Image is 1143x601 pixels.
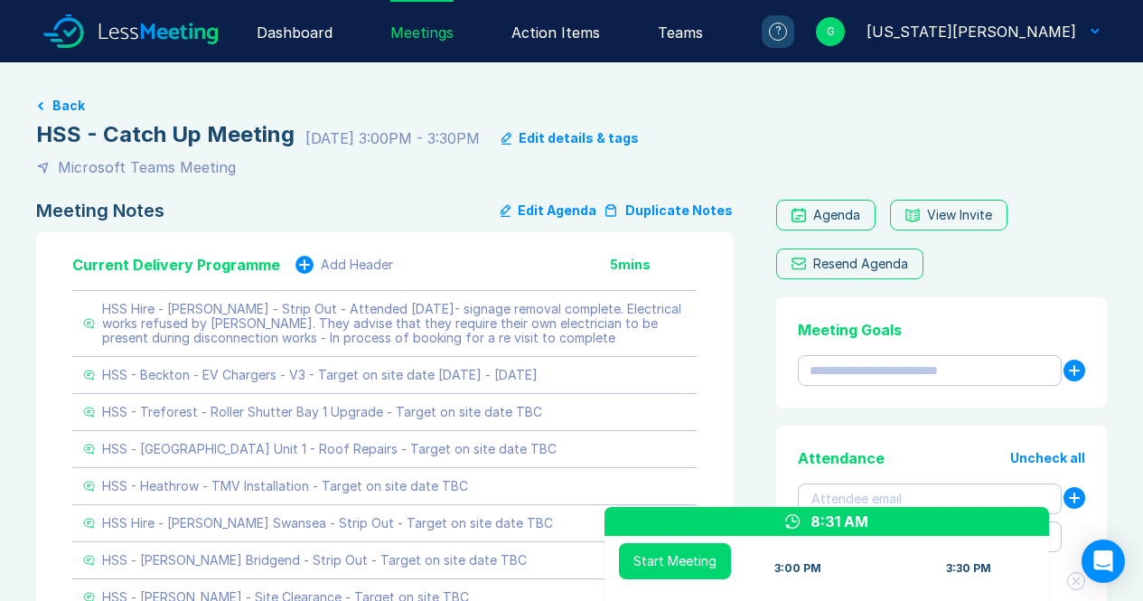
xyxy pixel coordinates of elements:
div: View Invite [927,208,992,222]
button: Duplicate Notes [604,200,733,221]
button: Start Meeting [619,543,731,579]
div: G [816,17,845,46]
a: Agenda [776,200,876,230]
button: Edit Agenda [501,200,596,221]
div: ? [769,23,787,41]
div: Meeting Notes [36,200,164,221]
button: Resend Agenda [776,249,923,279]
div: 3:00 PM [774,561,821,576]
div: Add Header [321,258,393,272]
div: Resend Agenda [813,257,908,271]
div: HSS - Beckton - EV Chargers - V3 - Target on site date [DATE] - [DATE] [102,368,538,382]
div: HSS Hire - [PERSON_NAME] Swansea - Strip Out - Target on site date TBC [102,516,553,531]
div: 3:30 PM [946,561,991,576]
div: Georgia Kellie [867,21,1076,42]
div: HSS - Catch Up Meeting [36,120,295,149]
a: ? [740,15,794,48]
div: Microsoft Teams Meeting [58,156,236,178]
button: Add Header [295,256,393,274]
div: Edit details & tags [519,131,639,146]
div: HSS - [GEOGRAPHIC_DATA] Unit 1 - Roof Repairs - Target on site date TBC [102,442,557,456]
button: Back [52,99,85,113]
div: 8:31 AM [810,511,868,532]
a: Back [36,99,1107,113]
div: HSS - [PERSON_NAME] Bridgend - Strip Out - Target on site date TBC [102,553,527,568]
div: Meeting Goals [798,319,1085,341]
button: View Invite [890,200,1007,230]
div: Agenda [813,208,860,222]
div: HSS - Treforest - Roller Shutter Bay 1 Upgrade - Target on site date TBC [102,405,542,419]
div: HSS Hire - [PERSON_NAME] - Strip Out - Attended [DATE]- signage removal complete. Electrical work... [102,302,686,345]
div: Open Intercom Messenger [1082,540,1125,583]
button: Edit details & tags [501,131,639,146]
div: HSS - Heathrow - TMV Installation - Target on site date TBC [102,479,468,493]
div: Attendance [798,447,885,469]
button: Uncheck all [1010,451,1085,465]
div: 5 mins [610,258,697,272]
div: Current Delivery Programme [72,254,280,276]
div: [DATE] 3:00PM - 3:30PM [305,127,480,149]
